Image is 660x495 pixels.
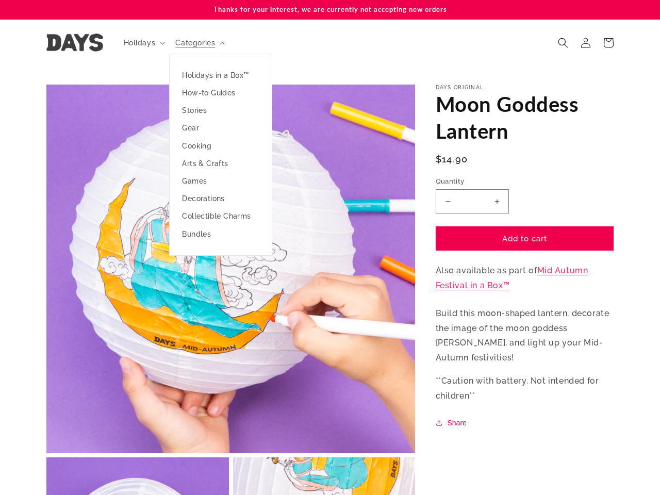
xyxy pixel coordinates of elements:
summary: Categories [169,32,229,54]
p: Days Original [436,85,614,91]
div: Also available as part of [436,85,614,429]
a: How-to Guides [170,84,272,102]
button: Add to cart [436,226,614,251]
a: Games [170,172,272,190]
a: Collectible Charms [170,207,272,225]
span: Categories [175,38,215,47]
a: Cooking [170,137,272,155]
button: Share [436,417,470,429]
a: Decorations [170,190,272,207]
a: Bundles [170,225,272,243]
summary: Holidays [118,32,170,54]
label: Quantity [436,176,614,187]
a: Stories [170,102,272,119]
summary: Search [552,31,574,54]
a: Arts & Crafts [170,155,272,172]
h1: Moon Goddess Lantern [436,91,614,144]
p: Build this moon-shaped lantern, decorate the image of the moon goddess [PERSON_NAME], and light u... [436,306,614,366]
img: Days United [46,34,103,52]
p: **Caution with battery. Not intended for children** [436,374,614,404]
span: $14.90 [436,152,468,166]
span: Holidays [124,38,156,47]
a: Gear [170,119,272,137]
a: Holidays in a Box™ [170,67,272,84]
